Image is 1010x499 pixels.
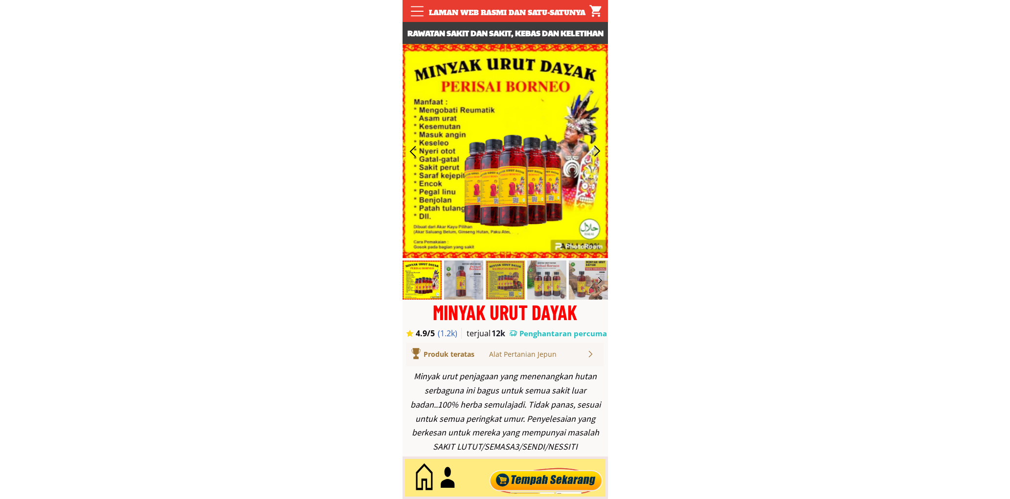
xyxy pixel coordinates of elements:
h3: Rawatan sakit dan sakit, kebas dan keletihan [403,27,608,40]
h3: (1.2k) [438,328,463,339]
div: Laman web rasmi dan satu-satunya [424,7,591,18]
h3: Penghantaran percuma [519,328,607,339]
div: Produk teratas [424,349,502,360]
h3: 4.9/5 [416,328,443,339]
div: Minyak urut penjagaan yang menenangkan hutan serbaguna ini bagus untuk semua sakit luar badan..10... [407,369,603,454]
div: MINYAK URUT DAYAK [403,302,608,322]
div: Alat Pertanian Jepun [489,349,586,360]
h3: terjual [467,328,500,339]
h3: 12k [492,328,508,339]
